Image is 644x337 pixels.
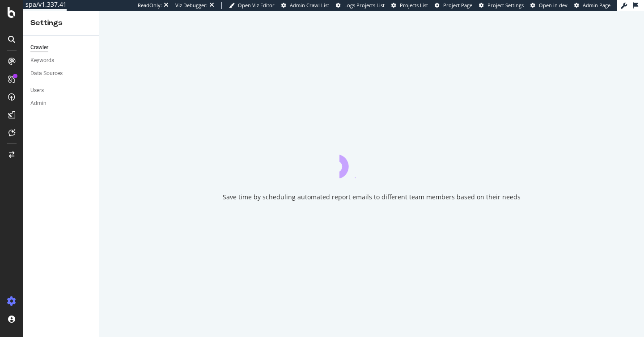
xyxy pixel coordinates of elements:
[290,2,329,8] span: Admin Crawl List
[574,2,610,9] a: Admin Page
[344,2,385,8] span: Logs Projects List
[238,2,275,8] span: Open Viz Editor
[30,69,63,78] div: Data Sources
[138,2,162,9] div: ReadOnly:
[339,146,404,178] div: animation
[30,56,54,65] div: Keywords
[30,43,48,52] div: Crawler
[336,2,385,9] a: Logs Projects List
[400,2,428,8] span: Projects List
[229,2,275,9] a: Open Viz Editor
[281,2,329,9] a: Admin Crawl List
[443,2,472,8] span: Project Page
[30,99,47,108] div: Admin
[30,56,93,65] a: Keywords
[530,2,568,9] a: Open in dev
[539,2,568,8] span: Open in dev
[30,86,93,95] a: Users
[435,2,472,9] a: Project Page
[175,2,208,9] div: Viz Debugger:
[223,193,521,202] div: Save time by scheduling automated report emails to different team members based on their needs
[30,69,93,78] a: Data Sources
[583,2,610,8] span: Admin Page
[30,18,92,28] div: Settings
[487,2,524,8] span: Project Settings
[30,99,93,108] a: Admin
[30,86,44,95] div: Users
[30,43,93,52] a: Crawler
[391,2,428,9] a: Projects List
[479,2,524,9] a: Project Settings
